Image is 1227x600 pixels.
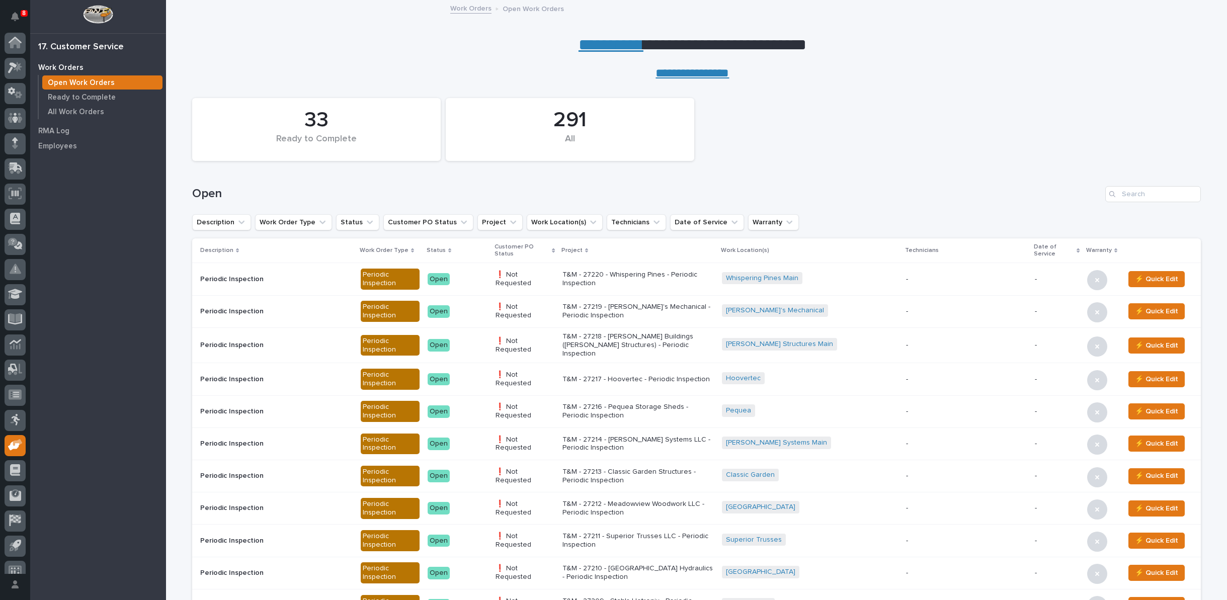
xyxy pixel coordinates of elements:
[30,123,166,138] a: RMA Log
[1128,500,1185,517] button: ⚡ Quick Edit
[209,108,424,133] div: 33
[1086,245,1112,256] p: Warranty
[562,375,714,384] p: T&M - 27217 - Hoovertec - Periodic Inspection
[1135,273,1178,285] span: ⚡ Quick Edit
[192,263,1201,295] tr: Periodic InspectionPeriodic InspectionOpen❗ Not RequestedT&M - 27220 - Whispering Pines - Periodi...
[906,275,1027,284] p: -
[200,440,353,448] p: Periodic Inspection
[428,405,450,418] div: Open
[39,75,166,90] a: Open Work Orders
[192,395,1201,427] tr: Periodic InspectionPeriodic InspectionOpen❗ Not RequestedT&M - 27216 - Pequea Storage Sheds - Per...
[726,471,775,479] a: Classic Garden
[1135,339,1178,352] span: ⚡ Quick Edit
[726,374,761,383] a: Hoovertec
[192,363,1201,395] tr: Periodic InspectionPeriodic InspectionOpen❗ Not RequestedT&M - 27217 - Hoovertec - Periodic Inspe...
[48,78,115,88] p: Open Work Orders
[562,403,714,420] p: T&M - 27216 - Pequea Storage Sheds - Periodic Inspection
[1135,535,1178,547] span: ⚡ Quick Edit
[1128,337,1185,354] button: ⚡ Quick Edit
[562,332,714,358] p: T&M - 27218 - [PERSON_NAME] Buildings ([PERSON_NAME] Structures) - Periodic Inspection
[1128,371,1185,387] button: ⚡ Quick Edit
[496,436,554,453] p: ❗ Not Requested
[495,241,549,260] p: Customer PO Status
[38,42,124,53] div: 17. Customer Service
[562,468,714,485] p: T&M - 27213 - Classic Garden Structures - Periodic Inspection
[607,214,666,230] button: Technicians
[562,564,714,581] p: T&M - 27210 - [GEOGRAPHIC_DATA] Hydraulics - Periodic Inspection
[361,434,420,455] div: Periodic Inspection
[1128,403,1185,419] button: ⚡ Quick Edit
[428,305,450,318] div: Open
[428,438,450,450] div: Open
[361,466,420,487] div: Periodic Inspection
[561,245,583,256] p: Project
[200,307,353,316] p: Periodic Inspection
[906,569,1027,577] p: -
[1128,468,1185,484] button: ⚡ Quick Edit
[428,470,450,482] div: Open
[428,373,450,386] div: Open
[192,327,1201,363] tr: Periodic InspectionPeriodic InspectionOpen❗ Not RequestedT&M - 27218 - [PERSON_NAME] Buildings ([...
[496,403,554,420] p: ❗ Not Requested
[1135,373,1178,385] span: ⚡ Quick Edit
[200,407,353,416] p: Periodic Inspection
[200,275,353,284] p: Periodic Inspection
[463,108,677,133] div: 291
[1035,375,1079,384] p: -
[336,214,379,230] button: Status
[906,375,1027,384] p: -
[562,271,714,288] p: T&M - 27220 - Whispering Pines - Periodic Inspection
[361,530,420,551] div: Periodic Inspection
[562,436,714,453] p: T&M - 27214 - [PERSON_NAME] Systems LLC - Periodic Inspection
[463,134,677,155] div: All
[192,214,251,230] button: Description
[192,557,1201,589] tr: Periodic InspectionPeriodic InspectionOpen❗ Not RequestedT&M - 27210 - [GEOGRAPHIC_DATA] Hydrauli...
[1035,472,1079,480] p: -
[496,337,554,354] p: ❗ Not Requested
[726,503,795,511] a: [GEOGRAPHIC_DATA]
[428,535,450,547] div: Open
[562,532,714,549] p: T&M - 27211 - Superior Trusses LLC - Periodic Inspection
[1128,565,1185,581] button: ⚡ Quick Edit
[562,303,714,320] p: T&M - 27219 - [PERSON_NAME]'s Mechanical - Periodic Inspection
[726,536,782,544] a: Superior Trusses
[192,525,1201,557] tr: Periodic InspectionPeriodic InspectionOpen❗ Not RequestedT&M - 27211 - Superior Trusses LLC - Per...
[1135,305,1178,317] span: ⚡ Quick Edit
[906,407,1027,416] p: -
[1135,405,1178,417] span: ⚡ Quick Edit
[428,567,450,579] div: Open
[1135,502,1178,515] span: ⚡ Quick Edit
[428,273,450,286] div: Open
[13,12,26,28] div: Notifications8
[255,214,332,230] button: Work Order Type
[906,504,1027,512] p: -
[496,500,554,517] p: ❗ Not Requested
[48,108,104,117] p: All Work Orders
[477,214,523,230] button: Project
[361,301,420,322] div: Periodic Inspection
[38,127,69,136] p: RMA Log
[1034,241,1074,260] p: Date of Service
[200,537,353,545] p: Periodic Inspection
[1035,440,1079,448] p: -
[428,339,450,352] div: Open
[200,375,353,384] p: Periodic Inspection
[1128,303,1185,319] button: ⚡ Quick Edit
[22,10,26,17] p: 8
[906,440,1027,448] p: -
[726,340,833,349] a: [PERSON_NAME] Structures Main
[192,187,1101,201] h1: Open
[361,401,420,422] div: Periodic Inspection
[48,93,116,102] p: Ready to Complete
[200,245,233,256] p: Description
[1035,275,1079,284] p: -
[30,138,166,153] a: Employees
[496,532,554,549] p: ❗ Not Requested
[383,214,473,230] button: Customer PO Status
[200,341,353,350] p: Periodic Inspection
[1135,438,1178,450] span: ⚡ Quick Edit
[209,134,424,155] div: Ready to Complete
[721,245,769,256] p: Work Location(s)
[1035,504,1079,512] p: -
[726,274,798,283] a: Whispering Pines Main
